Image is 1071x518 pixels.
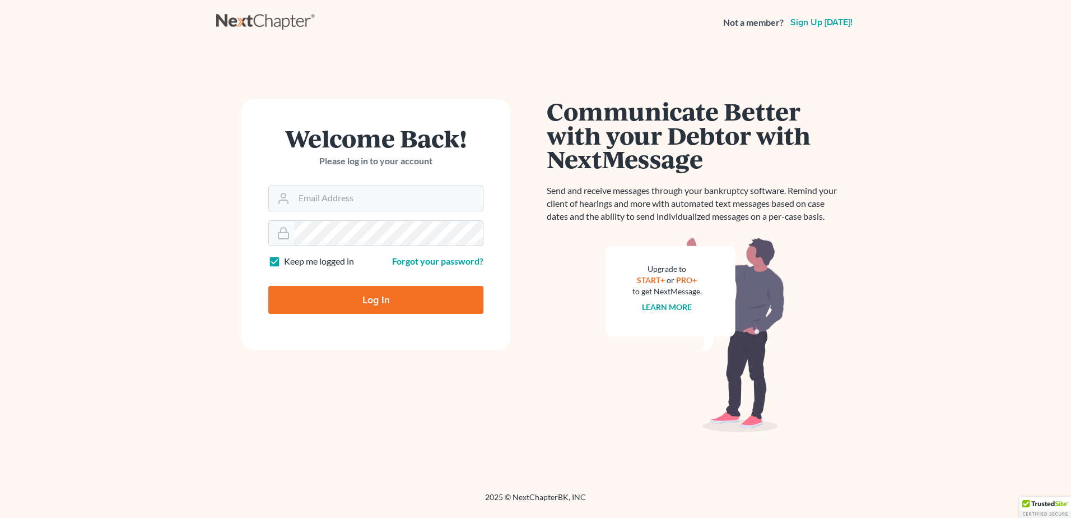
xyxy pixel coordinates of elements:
[216,492,855,512] div: 2025 © NextChapterBK, INC
[268,155,483,168] p: Please log in to your account
[1019,497,1071,518] div: TrustedSite Certified
[723,16,784,29] strong: Not a member?
[667,275,675,285] span: or
[392,256,483,266] a: Forgot your password?
[284,255,354,268] label: Keep me logged in
[547,184,844,223] p: Send and receive messages through your bankruptcy software. Remind your client of hearings and mo...
[677,275,697,285] a: PRO+
[642,302,692,312] a: Learn more
[268,126,483,150] h1: Welcome Back!
[294,186,483,211] input: Email Address
[788,18,855,27] a: Sign up [DATE]!
[632,263,702,275] div: Upgrade to
[547,99,844,171] h1: Communicate Better with your Debtor with NextMessage
[606,237,785,433] img: nextmessage_bg-59042aed3d76b12b5cd301f8e5b87938c9018125f34e5fa2b7a6b67550977c72.svg
[632,286,702,297] div: to get NextMessage.
[268,286,483,314] input: Log In
[637,275,665,285] a: START+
